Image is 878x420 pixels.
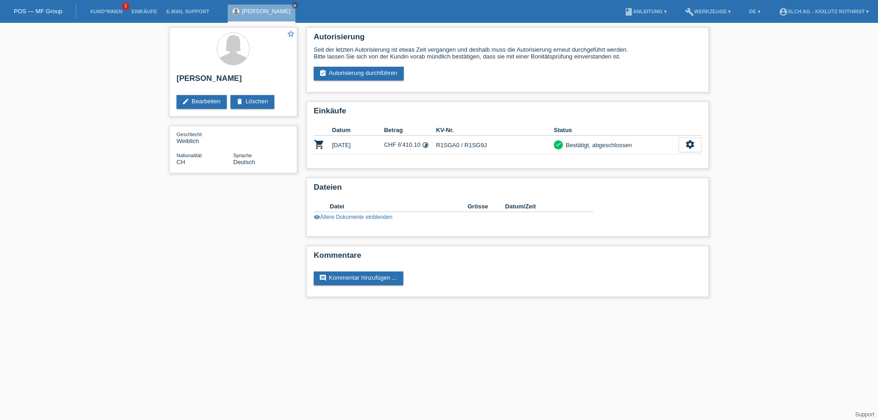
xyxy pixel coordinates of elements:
th: KV-Nr. [436,125,554,136]
a: [PERSON_NAME] [242,8,291,15]
a: Einkäufe [127,9,161,14]
span: Sprache [233,153,252,158]
i: delete [236,98,243,105]
span: Deutsch [233,159,255,165]
a: assignment_turned_inAutorisierung durchführen [314,67,404,80]
i: comment [319,274,327,282]
a: bookAnleitung ▾ [620,9,671,14]
span: 1 [122,2,129,10]
h2: Kommentare [314,251,701,265]
a: E-Mail Support [162,9,214,14]
span: Nationalität [177,153,202,158]
i: book [624,7,633,16]
div: Bestätigt, abgeschlossen [563,140,632,150]
th: Betrag [384,125,436,136]
i: visibility [314,214,320,220]
h2: Autorisierung [314,32,701,46]
a: commentKommentar hinzufügen ... [314,271,403,285]
div: Seit der letzten Autorisierung ist etwas Zeit vergangen und deshalb muss die Autorisierung erneut... [314,46,701,60]
th: Datum [332,125,384,136]
a: POS — MF Group [14,8,62,15]
h2: [PERSON_NAME] [177,74,290,88]
div: Weiblich [177,131,233,144]
a: Support [855,411,874,418]
th: Status [554,125,679,136]
a: editBearbeiten [177,95,227,109]
a: buildWerkzeuge ▾ [680,9,736,14]
a: Kund*innen [86,9,127,14]
th: Datei [330,201,467,212]
a: star_border [287,30,295,39]
i: close [293,3,297,8]
i: check [555,141,562,148]
a: deleteLöschen [230,95,274,109]
h2: Dateien [314,183,701,197]
i: build [685,7,694,16]
th: Datum/Zeit [505,201,580,212]
i: assignment_turned_in [319,69,327,77]
a: close [292,2,298,9]
i: edit [182,98,189,105]
i: star_border [287,30,295,38]
span: Schweiz [177,159,185,165]
td: [DATE] [332,136,384,154]
td: CHF 6'410.10 [384,136,436,154]
h2: Einkäufe [314,106,701,120]
td: R1SGA0 / R1SG9J [436,136,554,154]
i: POSP00024161 [314,139,325,150]
a: DE ▾ [744,9,765,14]
i: Fixe Raten - Zinsübernahme durch Kunde (24 Raten) [422,142,429,149]
th: Grösse [467,201,505,212]
i: account_circle [779,7,788,16]
a: visibilityÄltere Dokumente einblenden [314,214,392,220]
a: account_circleXLCH AG - XXXLutz Rothrist ▾ [774,9,873,14]
i: settings [685,139,695,149]
span: Geschlecht [177,132,202,137]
